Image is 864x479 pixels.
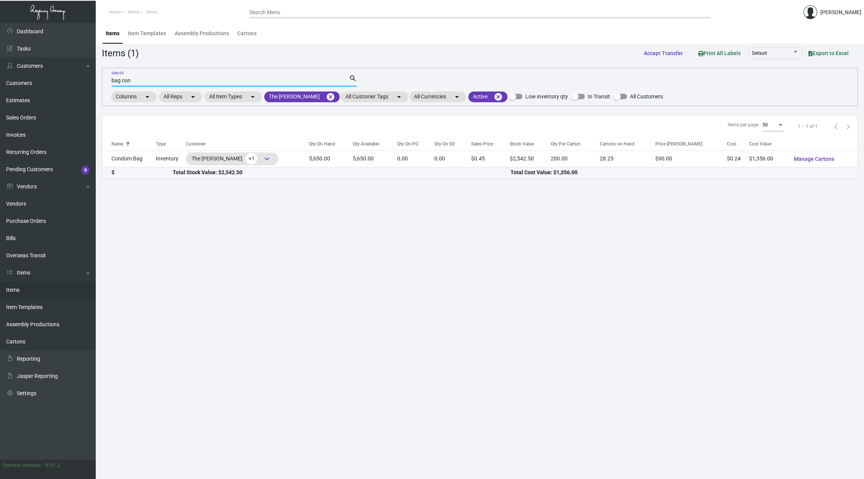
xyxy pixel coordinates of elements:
[109,10,121,15] span: Home
[191,153,273,165] div: The [PERSON_NAME]
[102,46,139,60] div: Items (1)
[409,92,466,102] mat-chip: All Currencies
[146,10,157,15] span: Items
[106,29,119,38] div: Items
[111,141,123,147] div: Name
[749,141,788,147] div: Cost Value
[353,141,397,147] div: Qty Available
[309,150,353,167] td: 5,650.00
[175,29,229,38] div: Assembly Productions
[763,122,768,128] span: 50
[397,141,434,147] div: Qty On PO
[788,152,840,166] button: Manage Cartons
[452,92,461,101] mat-icon: arrow_drop_down
[471,141,493,147] div: Sales Price
[630,92,663,101] span: All Customers
[749,141,771,147] div: Cost Value
[3,461,42,469] div: Current version:
[326,92,335,101] mat-icon: cancel
[102,150,156,167] td: Condom Bag
[510,141,551,147] div: Stock Value
[173,168,511,177] div: Total Stock Value: $2,542.50
[600,141,655,147] div: Cartons on Hand
[468,92,507,102] mat-chip: Active
[186,137,309,150] th: Customer
[638,46,689,60] button: Accept Transfer
[798,123,818,130] div: 1 – 1 of 1
[309,141,335,147] div: Qty On Hand
[510,150,551,167] td: $2,542.50
[262,154,272,163] span: keyboard_arrow_down
[128,29,166,38] div: Item Templates
[600,141,635,147] div: Cartons on Hand
[353,141,379,147] div: Qty Available
[205,92,262,102] mat-chip: All Item Types
[111,168,173,177] div: $
[349,74,357,83] mat-icon: search
[264,92,340,102] mat-chip: The [PERSON_NAME]
[353,150,397,167] td: 5,650.00
[471,141,510,147] div: Sales Price
[248,92,257,101] mat-icon: arrow_drop_down
[188,92,198,101] mat-icon: arrow_drop_down
[397,150,434,167] td: 0.00
[698,50,741,56] span: Print All Labels
[143,92,152,101] mat-icon: arrow_drop_down
[794,156,834,162] span: Manage Cartons
[803,5,817,19] img: admin@bootstrapmaster.com
[655,150,727,167] td: $90.00
[551,141,581,147] div: Qty Per Carton
[551,150,600,167] td: 200.00
[808,50,849,56] span: Export to Excel
[551,141,600,147] div: Qty Per Carton
[752,51,767,56] span: Default
[802,46,855,60] button: Export to Excel
[237,29,257,38] div: Cartons
[159,92,202,102] mat-chip: All Reps
[394,92,404,101] mat-icon: arrow_drop_down
[830,120,842,132] button: Previous page
[728,121,759,128] div: Items per page:
[842,120,854,132] button: Next page
[588,92,610,101] span: In Transit
[245,153,257,164] span: +1
[471,150,510,167] td: $0.45
[156,150,186,167] td: Inventory
[434,141,455,147] div: Qty On SO
[511,168,848,177] div: Total Cost Value: $1,356.00
[111,92,157,102] mat-chip: Columns
[600,150,655,167] td: 28.25
[727,141,736,147] div: Cost
[45,461,61,469] div: 0.51.2
[434,141,471,147] div: Qty On SO
[156,141,166,147] div: Type
[692,46,747,60] button: Print All Labels
[341,92,408,102] mat-chip: All Customer Tags
[510,141,534,147] div: Stock Value
[128,10,139,15] span: Items
[309,141,353,147] div: Qty On Hand
[644,50,683,56] span: Accept Transfer
[156,141,186,147] div: Type
[727,150,749,167] td: $0.24
[749,150,788,167] td: $1,356.00
[820,8,861,16] div: [PERSON_NAME]
[763,123,784,128] mat-select: Items per page:
[111,141,156,147] div: Name
[727,141,749,147] div: Cost
[655,141,702,147] div: Price [PERSON_NAME]
[397,141,418,147] div: Qty On PO
[525,92,568,101] span: Low inventory qty
[434,150,471,167] td: 0.00
[655,141,727,147] div: Price [PERSON_NAME]
[494,92,503,101] mat-icon: cancel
